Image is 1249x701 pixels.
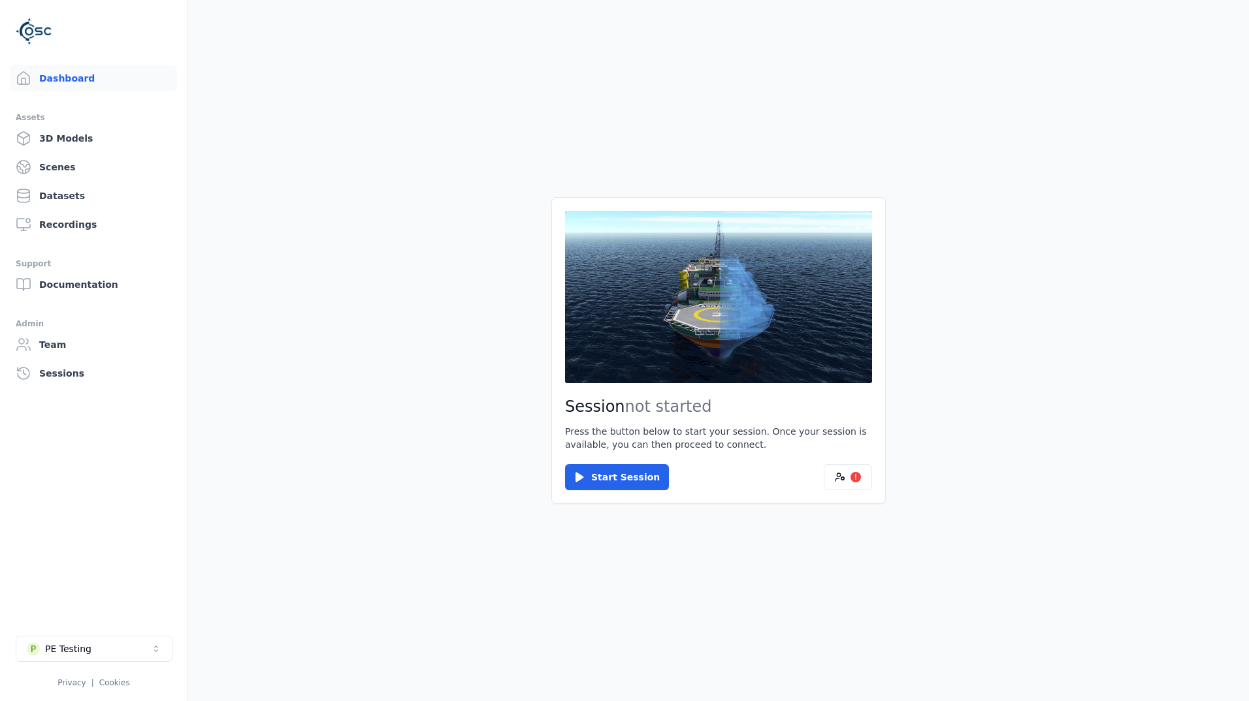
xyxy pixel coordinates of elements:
[565,425,872,451] p: Press the button below to start your session. Once your session is available, you can then procee...
[91,678,94,687] span: |
[565,464,669,490] button: Start Session
[625,397,712,416] span: not started
[99,678,130,687] a: Cookies
[10,272,177,298] a: Documentation
[57,678,86,687] a: Privacy
[824,464,872,490] button: !
[27,642,40,655] div: P
[565,396,872,417] h2: Session
[10,360,177,386] a: Sessions
[16,636,172,662] button: Select a workspace
[45,642,91,655] div: PE Testing
[16,13,52,50] img: Logo
[10,154,177,180] a: Scenes
[10,125,177,151] a: 3D Models
[10,332,177,358] a: Team
[851,472,861,482] div: !
[10,65,177,91] a: Dashboard
[16,110,172,125] div: Assets
[16,256,172,272] div: Support
[10,211,177,238] a: Recordings
[10,183,177,209] a: Datasets
[16,316,172,332] div: Admin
